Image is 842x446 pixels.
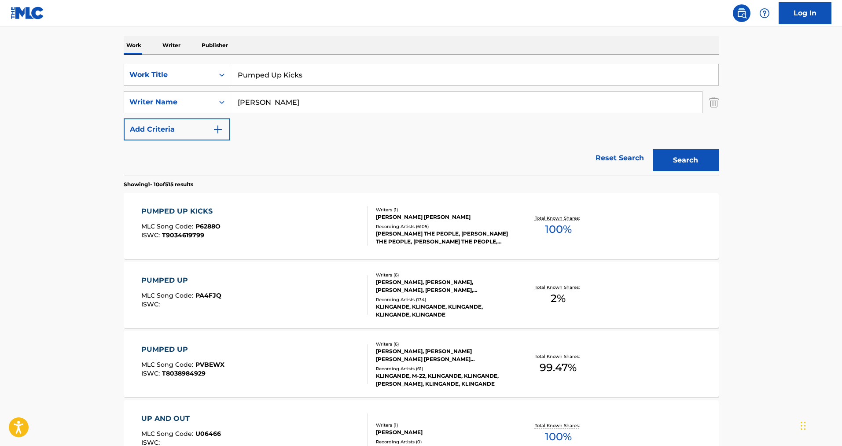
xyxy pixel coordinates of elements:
img: MLC Logo [11,7,44,19]
div: Recording Artists ( 0 ) [376,439,509,445]
span: ISWC : [141,231,162,239]
iframe: Chat Widget [798,404,842,446]
span: T9034619799 [162,231,204,239]
div: Writers ( 6 ) [376,272,509,278]
div: UP AND OUT [141,413,221,424]
a: PUMPED UPMLC Song Code:PVBEWXISWC:T8038984929Writers (6)[PERSON_NAME], [PERSON_NAME] [PERSON_NAME... [124,331,719,397]
span: MLC Song Code : [141,430,195,438]
div: [PERSON_NAME] THE PEOPLE, [PERSON_NAME] THE PEOPLE, [PERSON_NAME] THE PEOPLE, [PERSON_NAME] THE P... [376,230,509,246]
span: P6288O [195,222,221,230]
button: Search [653,149,719,171]
div: Recording Artists ( 61 ) [376,365,509,372]
span: MLC Song Code : [141,291,195,299]
div: Help [756,4,773,22]
div: [PERSON_NAME], [PERSON_NAME], [PERSON_NAME], [PERSON_NAME], [PERSON_NAME] [PERSON_NAME], [PERSON_... [376,278,509,294]
div: Recording Artists ( 6105 ) [376,223,509,230]
div: [PERSON_NAME], [PERSON_NAME] [PERSON_NAME] [PERSON_NAME] STEINMYLLER, [PERSON_NAME] [PERSON_NAME]... [376,347,509,363]
img: Delete Criterion [709,91,719,113]
img: help [759,8,770,18]
span: MLC Song Code : [141,361,195,369]
img: search [736,8,747,18]
div: KLINGANDE, M-22, KLINGANDE, KLINGANDE, [PERSON_NAME], KLINGANDE, KLINGANDE [376,372,509,388]
div: Writers ( 6 ) [376,341,509,347]
div: Writer Name [129,97,209,107]
span: ISWC : [141,369,162,377]
span: U06466 [195,430,221,438]
button: Add Criteria [124,118,230,140]
div: [PERSON_NAME] [PERSON_NAME] [376,213,509,221]
img: 9d2ae6d4665cec9f34b9.svg [213,124,223,135]
span: ISWC : [141,300,162,308]
form: Search Form [124,64,719,176]
div: Glisser [801,413,806,439]
a: Reset Search [591,148,648,168]
div: Work Title [129,70,209,80]
div: [PERSON_NAME] [376,428,509,436]
span: 99.47 % [540,360,577,376]
p: Total Known Shares: [535,422,582,429]
span: PA4FJQ [195,291,221,299]
p: Work [124,36,144,55]
p: Total Known Shares: [535,284,582,291]
div: PUMPED UP KICKS [141,206,221,217]
span: PVBEWX [195,361,224,369]
p: Total Known Shares: [535,215,582,221]
p: Total Known Shares: [535,353,582,360]
div: Widget de chat [798,404,842,446]
div: PUMPED UP [141,344,224,355]
span: 100 % [545,221,572,237]
a: PUMPED UPMLC Song Code:PA4FJQISWC:Writers (6)[PERSON_NAME], [PERSON_NAME], [PERSON_NAME], [PERSON... [124,262,719,328]
p: Publisher [199,36,231,55]
div: PUMPED UP [141,275,221,286]
p: Showing 1 - 10 of 515 results [124,181,193,188]
a: Log In [779,2,831,24]
div: Recording Artists ( 134 ) [376,296,509,303]
p: Writer [160,36,183,55]
span: MLC Song Code : [141,222,195,230]
a: PUMPED UP KICKSMLC Song Code:P6288OISWC:T9034619799Writers (1)[PERSON_NAME] [PERSON_NAME]Recordin... [124,193,719,259]
a: Public Search [733,4,750,22]
span: 2 % [551,291,566,306]
div: KLINGANDE, KLINGANDE, KLINGANDE, KLINGANDE, KLINGANDE [376,303,509,319]
span: 100 % [545,429,572,445]
div: Writers ( 1 ) [376,206,509,213]
div: Writers ( 1 ) [376,422,509,428]
span: T8038984929 [162,369,206,377]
